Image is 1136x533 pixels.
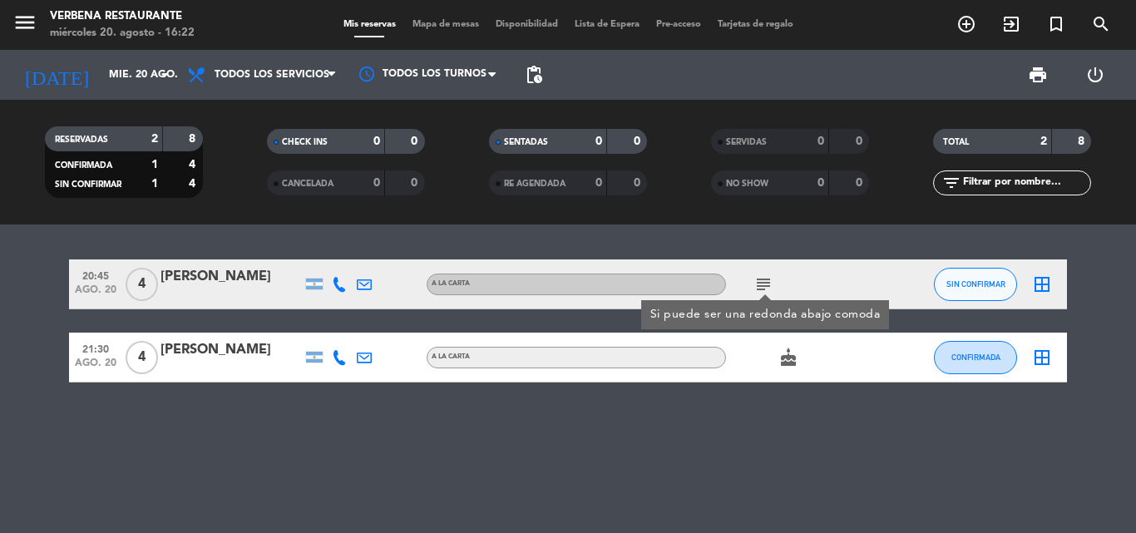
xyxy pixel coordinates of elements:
strong: 8 [1078,136,1088,147]
span: A LA CARTA [432,353,470,360]
i: [DATE] [12,57,101,93]
i: cake [778,348,798,368]
button: CONFIRMADA [934,341,1017,374]
span: TOTAL [943,138,969,146]
button: SIN CONFIRMAR [934,268,1017,301]
i: exit_to_app [1001,14,1021,34]
span: SERVIDAS [726,138,767,146]
div: miércoles 20. agosto - 16:22 [50,25,195,42]
strong: 0 [856,177,866,189]
strong: 2 [1040,136,1047,147]
span: 21:30 [75,338,116,358]
strong: 0 [817,177,824,189]
strong: 4 [189,159,199,170]
i: arrow_drop_down [155,65,175,85]
i: subject [753,274,773,294]
div: LOG OUT [1066,50,1124,100]
div: [PERSON_NAME] [161,339,302,361]
strong: 0 [411,177,421,189]
strong: 0 [373,177,380,189]
span: CONFIRMADA [951,353,1000,362]
div: Si puede ser una redonda abajo comoda [650,306,881,323]
strong: 0 [595,177,602,189]
strong: 0 [411,136,421,147]
span: A LA CARTA [432,280,470,287]
i: menu [12,10,37,35]
i: search [1091,14,1111,34]
strong: 0 [634,136,644,147]
span: Mis reservas [335,20,404,29]
i: turned_in_not [1046,14,1066,34]
i: border_all [1032,348,1052,368]
span: Todos los servicios [215,69,329,81]
strong: 0 [634,177,644,189]
strong: 1 [151,178,158,190]
span: 4 [126,268,158,301]
span: SIN CONFIRMAR [946,279,1005,289]
span: SIN CONFIRMAR [55,180,121,189]
div: [PERSON_NAME] [161,266,302,288]
strong: 2 [151,133,158,145]
i: border_all [1032,274,1052,294]
i: filter_list [941,173,961,193]
span: ago. 20 [75,284,116,304]
strong: 8 [189,133,199,145]
strong: 0 [856,136,866,147]
div: Verbena Restaurante [50,8,195,25]
strong: 1 [151,159,158,170]
span: 4 [126,341,158,374]
span: ago. 20 [75,358,116,377]
span: print [1028,65,1048,85]
span: CHECK INS [282,138,328,146]
span: Pre-acceso [648,20,709,29]
strong: 4 [189,178,199,190]
strong: 0 [373,136,380,147]
i: power_settings_new [1085,65,1105,85]
input: Filtrar por nombre... [961,174,1090,192]
span: RESERVADAS [55,136,108,144]
span: CANCELADA [282,180,333,188]
button: menu [12,10,37,41]
strong: 0 [817,136,824,147]
span: CONFIRMADA [55,161,112,170]
span: Tarjetas de regalo [709,20,802,29]
span: RE AGENDADA [504,180,566,188]
span: pending_actions [524,65,544,85]
span: Mapa de mesas [404,20,487,29]
strong: 0 [595,136,602,147]
i: add_circle_outline [956,14,976,34]
span: NO SHOW [726,180,768,188]
span: Disponibilidad [487,20,566,29]
span: Lista de Espera [566,20,648,29]
span: SENTADAS [504,138,548,146]
span: 20:45 [75,265,116,284]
